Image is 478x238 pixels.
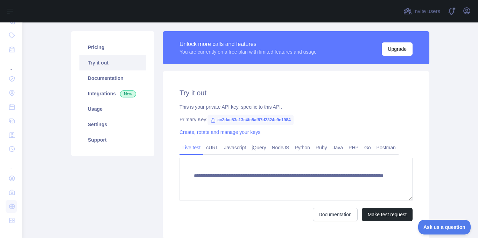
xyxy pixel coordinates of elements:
[402,6,442,17] button: Invite users
[362,208,413,221] button: Make test request
[6,57,17,71] div: ...
[292,142,313,153] a: Python
[361,142,374,153] a: Go
[208,115,294,125] span: cc2dae53a13c4fc5af87d2324e9e1984
[221,142,249,153] a: Javascript
[79,55,146,70] a: Try it out
[313,142,330,153] a: Ruby
[180,40,317,48] div: Unlock more calls and features
[180,116,413,123] div: Primary Key:
[79,101,146,117] a: Usage
[269,142,292,153] a: NodeJS
[374,142,399,153] a: Postman
[382,42,413,56] button: Upgrade
[79,40,146,55] a: Pricing
[79,70,146,86] a: Documentation
[413,7,440,15] span: Invite users
[313,208,358,221] a: Documentation
[249,142,269,153] a: jQuery
[180,48,317,55] div: You are currently on a free plan with limited features and usage
[203,142,221,153] a: cURL
[180,88,413,98] h2: Try it out
[180,129,260,135] a: Create, rotate and manage your keys
[79,132,146,148] a: Support
[346,142,361,153] a: PHP
[330,142,346,153] a: Java
[180,142,203,153] a: Live test
[180,103,413,110] div: This is your private API key, specific to this API.
[79,117,146,132] a: Settings
[79,86,146,101] a: Integrations New
[120,90,136,97] span: New
[418,220,471,234] iframe: Toggle Customer Support
[6,157,17,171] div: ...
